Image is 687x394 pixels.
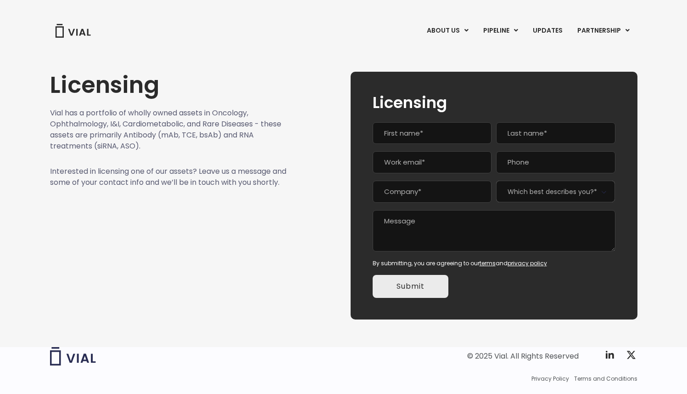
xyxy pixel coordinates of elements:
[525,23,570,39] a: UPDATES
[373,122,492,144] input: First name*
[50,166,287,188] p: Interested in licensing one of our assets? Leave us a message and some of your contact info and w...
[419,23,475,39] a: ABOUT USMenu Toggle
[50,72,287,98] h1: Licensing
[496,151,615,173] input: Phone
[373,275,448,298] input: Submit
[50,108,287,152] p: Vial has a portfolio of wholly owned assets in Oncology, Ophthalmology, I&I, Cardiometabolic, and...
[496,122,615,144] input: Last name*
[508,259,547,267] a: privacy policy
[574,375,637,383] a: Terms and Conditions
[496,181,615,202] span: Which best describes you?*
[373,94,615,111] h2: Licensing
[570,23,637,39] a: PARTNERSHIPMenu Toggle
[476,23,525,39] a: PIPELINEMenu Toggle
[373,259,615,268] div: By submitting, you are agreeing to our and
[373,181,492,203] input: Company*
[50,347,96,365] img: Vial logo wih "Vial" spelled out
[55,24,91,38] img: Vial Logo
[480,259,496,267] a: terms
[373,151,492,173] input: Work email*
[531,375,569,383] a: Privacy Policy
[467,351,579,361] div: © 2025 Vial. All Rights Reserved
